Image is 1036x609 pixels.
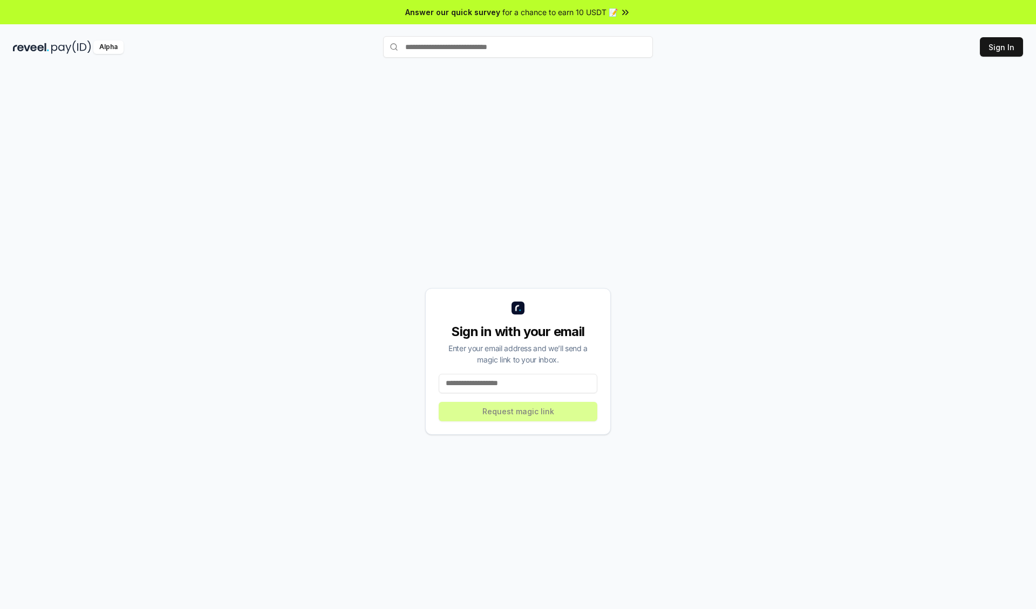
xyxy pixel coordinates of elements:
div: Sign in with your email [439,323,597,340]
img: reveel_dark [13,40,49,54]
img: logo_small [512,302,524,314]
button: Sign In [980,37,1023,57]
div: Alpha [93,40,124,54]
span: Answer our quick survey [405,6,500,18]
img: pay_id [51,40,91,54]
div: Enter your email address and we’ll send a magic link to your inbox. [439,343,597,365]
span: for a chance to earn 10 USDT 📝 [502,6,618,18]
